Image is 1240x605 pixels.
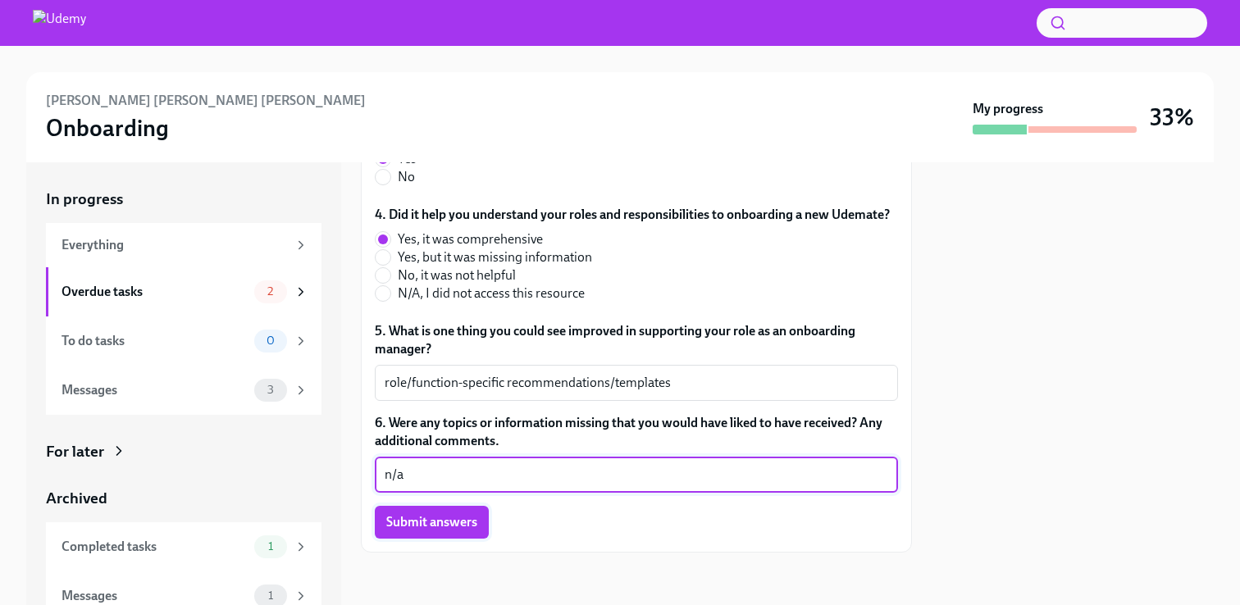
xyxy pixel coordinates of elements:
[258,384,284,396] span: 3
[46,267,321,316] a: Overdue tasks2
[973,100,1043,118] strong: My progress
[62,236,287,254] div: Everything
[33,10,86,36] img: Udemy
[46,316,321,366] a: To do tasks0
[46,441,321,462] a: For later
[385,465,888,484] textarea: n/a
[258,285,283,298] span: 2
[46,189,321,210] a: In progress
[62,332,248,350] div: To do tasks
[258,589,283,602] span: 1
[398,266,516,284] span: No, it was not helpful
[385,373,888,393] textarea: role/function-specific recommendations/templates
[398,230,543,248] span: Yes, it was comprehensive
[62,283,248,301] div: Overdue tasks
[1150,102,1194,132] h3: 33%
[46,113,169,143] h3: Onboarding
[375,322,898,358] label: 5. What is one thing you could see improved in supporting your role as an onboarding manager?
[386,514,477,530] span: Submit answers
[257,334,285,347] span: 0
[62,381,248,399] div: Messages
[46,488,321,509] a: Archived
[46,92,366,110] h6: [PERSON_NAME] [PERSON_NAME] [PERSON_NAME]
[46,441,104,462] div: For later
[46,223,321,267] a: Everything
[375,506,489,539] button: Submit answers
[375,414,898,450] label: 6. Were any topics or information missing that you would have liked to have received? Any additio...
[46,522,321,571] a: Completed tasks1
[62,538,248,556] div: Completed tasks
[46,366,321,415] a: Messages3
[398,168,415,186] span: No
[398,248,592,266] span: Yes, but it was missing information
[398,284,585,302] span: N/A, I did not access this resource
[258,540,283,553] span: 1
[375,206,890,224] label: 4. Did it help you understand your roles and responsibilities to onboarding a new Udemate?
[62,587,248,605] div: Messages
